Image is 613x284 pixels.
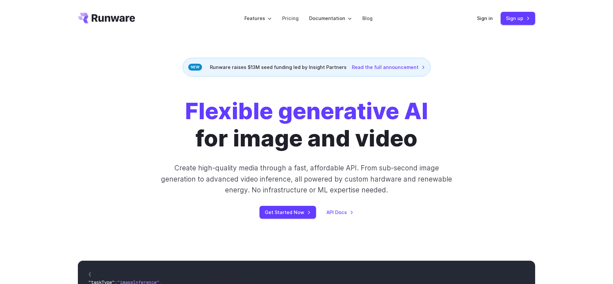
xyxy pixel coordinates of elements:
[309,14,352,22] label: Documentation
[260,206,316,219] a: Get Started Now
[501,12,535,25] a: Sign up
[477,14,493,22] a: Sign in
[160,163,453,195] p: Create high-quality media through a fast, affordable API. From sub-second image generation to adv...
[362,14,373,22] a: Blog
[88,272,91,277] span: {
[327,208,353,216] a: API Docs
[78,13,135,23] a: Go to /
[244,14,272,22] label: Features
[183,58,431,76] div: Runware raises $13M seed funding led by Insight Partners
[352,63,425,71] a: Read the full announcement
[185,97,428,125] strong: Flexible generative AI
[185,98,428,152] h1: for image and video
[282,14,299,22] a: Pricing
